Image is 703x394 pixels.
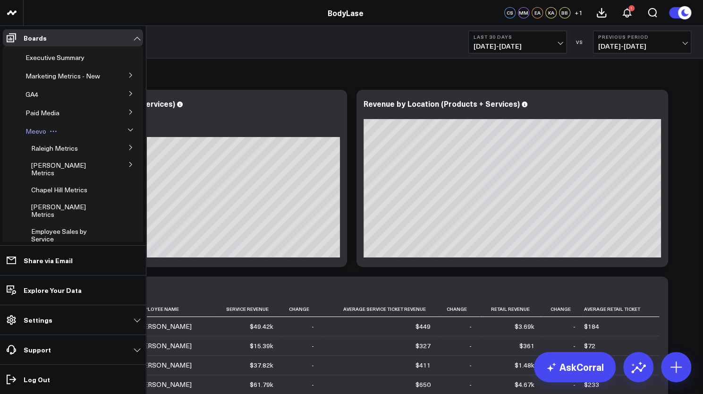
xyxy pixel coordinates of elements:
[545,7,557,18] div: KA
[584,322,599,331] div: $184
[628,5,635,11] div: 1
[474,34,561,40] b: Last 30 Days
[559,7,570,18] div: BB
[584,341,595,351] div: $72
[312,341,314,351] div: -
[137,322,192,331] div: [PERSON_NAME]
[573,7,584,18] button: +1
[322,301,439,317] th: Average Service Ticket Revenue
[25,91,38,98] a: GA4
[584,301,659,317] th: Average Retail Ticket
[534,352,616,382] a: AskCorral
[415,341,431,351] div: $327
[469,360,471,370] div: -
[25,90,38,99] span: GA4
[25,71,100,80] span: Marketing Metrics - New
[24,316,52,324] p: Settings
[439,301,480,317] th: Change
[312,360,314,370] div: -
[415,360,431,370] div: $411
[312,380,314,389] div: -
[364,98,520,109] div: Revenue by Location (Products + Services)
[25,53,85,62] span: Executive Summary
[519,341,534,351] div: $361
[571,39,588,45] div: VS
[250,341,273,351] div: $15.39k
[137,360,192,370] div: [PERSON_NAME]
[24,346,51,353] p: Support
[25,128,46,135] a: Meevo
[25,54,85,61] a: Executive Summary
[31,186,87,194] a: Chapel Hill Metrics
[515,322,534,331] div: $3.69k
[543,301,584,317] th: Change
[31,203,102,218] a: [PERSON_NAME] Metrics
[598,43,686,50] span: [DATE] - [DATE]
[31,161,86,177] span: [PERSON_NAME] Metrics
[328,8,364,18] a: BodyLase
[24,34,47,42] p: Boards
[31,162,102,177] a: [PERSON_NAME] Metrics
[24,286,82,294] p: Explore Your Data
[25,109,59,117] a: Paid Media
[31,185,87,194] span: Chapel Hill Metrics
[532,7,543,18] div: EA
[312,322,314,331] div: -
[504,7,516,18] div: CS
[598,34,686,40] b: Previous Period
[137,341,192,351] div: [PERSON_NAME]
[31,145,78,152] a: Raleigh Metrics
[250,322,273,331] div: $49.42k
[469,322,471,331] div: -
[42,129,340,137] div: Previous: $926.53k
[31,227,87,243] span: Employee Sales by Service
[480,301,543,317] th: Retail Revenue
[250,360,273,370] div: $37.82k
[282,301,322,317] th: Change
[573,341,576,351] div: -
[573,322,576,331] div: -
[515,380,534,389] div: $4.67k
[474,43,561,50] span: [DATE] - [DATE]
[25,108,59,117] span: Paid Media
[469,341,471,351] div: -
[137,301,214,317] th: Employee Name
[214,301,282,317] th: Service Revenue
[468,31,567,53] button: Last 30 Days[DATE]-[DATE]
[573,380,576,389] div: -
[250,380,273,389] div: $61.79k
[415,380,431,389] div: $650
[24,376,50,383] p: Log Out
[593,31,691,53] button: Previous Period[DATE]-[DATE]
[469,380,471,389] div: -
[31,202,86,219] span: [PERSON_NAME] Metrics
[415,322,431,331] div: $449
[584,380,599,389] div: $233
[515,360,534,370] div: $1.48k
[518,7,529,18] div: MM
[31,144,78,153] span: Raleigh Metrics
[31,228,102,243] a: Employee Sales by Service
[25,127,46,136] span: Meevo
[25,72,100,80] a: Marketing Metrics - New
[575,9,583,16] span: + 1
[137,380,192,389] div: [PERSON_NAME]
[24,257,73,264] p: Share via Email
[3,371,143,388] a: Log Out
